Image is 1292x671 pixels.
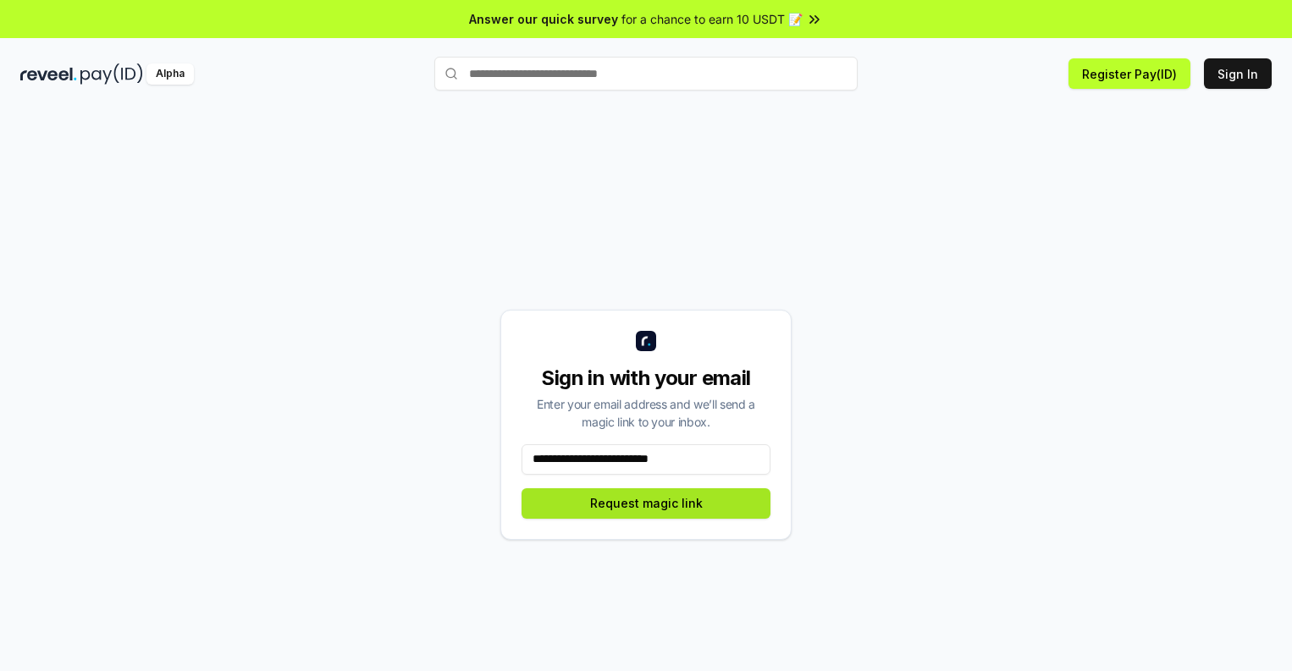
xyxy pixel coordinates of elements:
div: Sign in with your email [522,365,770,392]
img: reveel_dark [20,63,77,85]
span: Answer our quick survey [469,10,618,28]
span: for a chance to earn 10 USDT 📝 [621,10,803,28]
button: Register Pay(ID) [1068,58,1190,89]
button: Request magic link [522,488,770,519]
button: Sign In [1204,58,1272,89]
div: Alpha [146,63,194,85]
img: logo_small [636,331,656,351]
div: Enter your email address and we’ll send a magic link to your inbox. [522,395,770,431]
img: pay_id [80,63,143,85]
